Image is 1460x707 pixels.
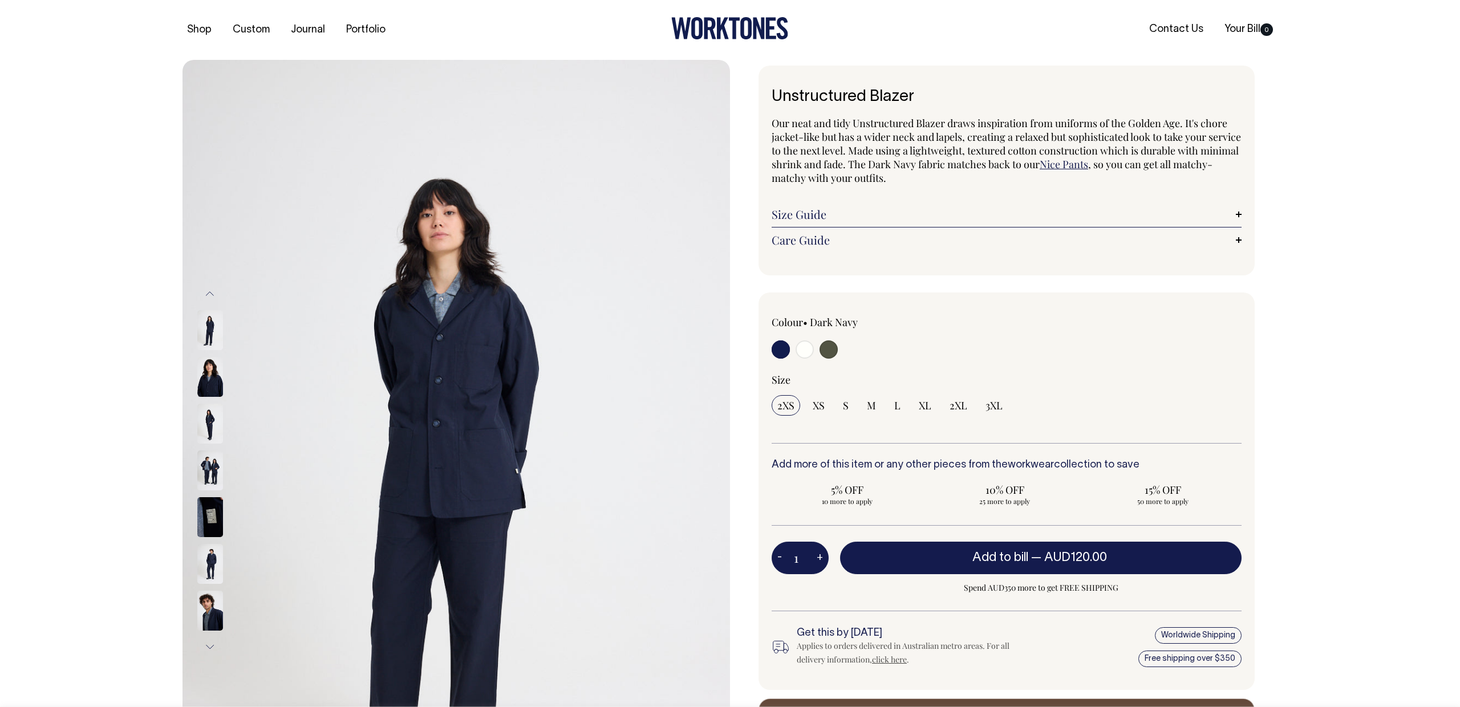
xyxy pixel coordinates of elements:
h1: Unstructured Blazer [772,88,1242,106]
a: Size Guide [772,208,1242,221]
span: Add to bill [972,552,1028,563]
span: 2XL [950,399,967,412]
a: Journal [286,21,330,39]
a: Care Guide [772,233,1242,247]
h6: Get this by [DATE] [797,628,1028,639]
a: Shop [182,21,216,39]
span: 50 more to apply [1093,497,1232,506]
input: XS [807,395,830,416]
span: Our neat and tidy Unstructured Blazer draws inspiration from uniforms of the Golden Age. It's cho... [772,116,1241,171]
img: dark-navy [197,404,223,444]
a: Nice Pants [1040,157,1088,171]
span: 2XS [777,399,794,412]
h6: Add more of this item or any other pieces from the collection to save [772,460,1242,471]
span: , so you can get all matchy-matchy with your outfits. [772,157,1212,185]
span: 5% OFF [777,483,917,497]
div: Size [772,373,1242,387]
a: Custom [228,21,274,39]
img: dark-navy [197,591,223,631]
span: AUD120.00 [1044,552,1107,563]
div: Colour [772,315,960,329]
input: 5% OFF 10 more to apply [772,480,923,509]
button: Previous [201,281,218,307]
img: dark-navy [197,497,223,537]
span: 15% OFF [1093,483,1232,497]
button: Next [201,634,218,660]
span: 25 more to apply [935,497,1075,506]
button: + [811,547,829,570]
input: 10% OFF 25 more to apply [930,480,1081,509]
a: Your Bill0 [1220,20,1277,39]
a: click here [872,654,907,665]
input: L [889,395,906,416]
a: workwear [1008,460,1054,470]
img: dark-navy [197,450,223,490]
input: 15% OFF 50 more to apply [1087,480,1238,509]
button: - [772,547,788,570]
img: dark-navy [197,310,223,350]
span: XS [813,399,825,412]
img: dark-navy [197,544,223,584]
input: 3XL [980,395,1008,416]
span: S [843,399,849,412]
img: dark-navy [197,357,223,397]
span: M [867,399,876,412]
span: 0 [1260,23,1273,36]
a: Contact Us [1145,20,1208,39]
span: XL [919,399,931,412]
input: XL [913,395,937,416]
a: Portfolio [342,21,390,39]
span: 10% OFF [935,483,1075,497]
span: • [803,315,808,329]
span: 3XL [985,399,1003,412]
span: — [1031,552,1110,563]
span: 10 more to apply [777,497,917,506]
input: M [861,395,882,416]
input: 2XS [772,395,800,416]
span: Spend AUD350 more to get FREE SHIPPING [840,581,1242,595]
span: L [894,399,901,412]
input: 2XL [944,395,973,416]
div: Applies to orders delivered in Australian metro areas. For all delivery information, . [797,639,1028,667]
input: S [837,395,854,416]
button: Add to bill —AUD120.00 [840,542,1242,574]
label: Dark Navy [810,315,858,329]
